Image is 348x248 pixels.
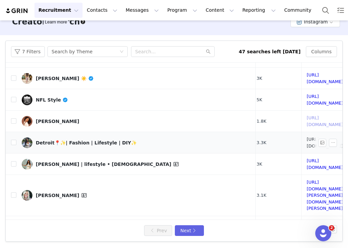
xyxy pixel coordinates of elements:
a: [URL][DOMAIN_NAME] [307,158,343,170]
button: Instagram [291,16,340,27]
h3: Creator Search [12,16,80,28]
a: Detroit📍✨| Fashion | Lifestyle | DIY✨ [22,137,250,148]
a: [PERSON_NAME] [22,190,250,201]
span: 5K [257,97,262,103]
span: 3K [257,161,262,168]
div: Tooltip anchor [43,19,68,25]
input: Search... [131,46,215,57]
span: 2 [329,225,334,231]
button: Content [202,3,238,18]
span: 3.1K [257,192,266,199]
a: [URL][DOMAIN_NAME] [307,137,343,148]
button: Prev [144,225,172,236]
a: [PERSON_NAME] | lifestyle • [DEMOGRAPHIC_DATA] [22,159,250,170]
a: [URL][DOMAIN_NAME] [307,51,343,63]
div: Detroit📍✨| Fashion | Lifestyle | DIY✨ [36,140,137,145]
span: 1.8K [257,118,266,125]
img: v2 [22,137,32,148]
a: [URL][DOMAIN_NAME] [307,115,343,127]
button: Columns [306,46,337,57]
button: Program [163,3,201,18]
img: v2 [22,95,32,105]
a: [URL][DOMAIN_NAME] [307,72,343,84]
span: 3.3K [257,139,266,146]
div: NFL Style [36,97,68,103]
button: Next [175,225,204,236]
button: Messages [122,3,163,18]
img: v2 [22,159,32,170]
div: [PERSON_NAME] [36,191,88,199]
iframe: Intercom live chat [315,225,331,241]
div: [PERSON_NAME] ☀️ [36,76,94,81]
img: v2 [22,190,32,201]
button: Contacts [83,3,121,18]
div: 47 searches left [DATE] [239,48,301,55]
button: Reporting [238,3,280,18]
img: grin logo [5,8,29,14]
a: [URL][DOMAIN_NAME][PERSON_NAME][DOMAIN_NAME][PERSON_NAME] [307,180,343,211]
i: icon: search [206,49,211,54]
img: v2 [22,73,32,84]
button: 7 Filters [11,46,45,57]
span: 3K [257,75,262,82]
button: Recruitment [34,3,83,18]
a: Community [280,3,318,18]
div: Tooltip anchor [80,19,86,25]
a: Tasks [333,3,348,18]
div: [PERSON_NAME] [36,119,79,124]
a: [PERSON_NAME] [22,116,250,127]
div: Search by Theme [51,47,92,57]
button: Search [318,3,333,18]
img: v2 [22,116,32,127]
a: [URL][DOMAIN_NAME] [307,94,343,106]
a: [PERSON_NAME] ☀️ [22,73,250,84]
div: [PERSON_NAME] | lifestyle • [DEMOGRAPHIC_DATA] [36,160,180,168]
a: NFL Style [22,95,250,105]
i: icon: down [120,50,124,54]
